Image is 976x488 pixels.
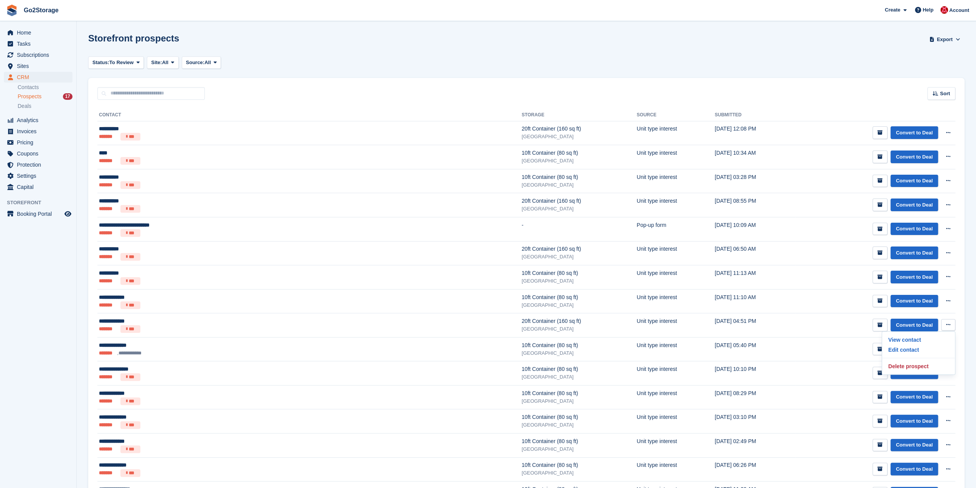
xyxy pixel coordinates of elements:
[890,126,938,139] a: Convert to Deal
[715,169,795,193] td: [DATE] 03:28 PM
[715,337,795,361] td: [DATE] 05:40 PM
[522,341,637,349] div: 10ft Container (80 sq ft)
[522,149,637,157] div: 10ft Container (80 sq ft)
[715,145,795,169] td: [DATE] 10:34 AM
[522,293,637,301] div: 10ft Container (80 sq ft)
[890,199,938,211] a: Convert to Deal
[4,148,72,159] a: menu
[4,170,72,181] a: menu
[890,223,938,235] a: Convert to Deal
[637,145,714,169] td: Unit type interest
[715,313,795,337] td: [DATE] 04:51 PM
[637,265,714,289] td: Unit type interest
[162,59,168,66] span: All
[4,159,72,170] a: menu
[17,159,63,170] span: Protection
[92,59,109,66] span: Status:
[522,109,637,121] th: Storage
[18,84,72,91] a: Contacts
[923,6,933,14] span: Help
[715,265,795,289] td: [DATE] 11:13 AM
[522,217,637,242] td: -
[522,389,637,397] div: 10ft Container (80 sq ft)
[88,56,144,69] button: Status: To Review
[4,38,72,49] a: menu
[885,345,952,355] a: Edit contact
[88,33,179,43] h1: Storefront prospects
[637,337,714,361] td: Unit type interest
[18,103,31,110] span: Deals
[885,335,952,345] p: View contact
[890,463,938,475] a: Convert to Deal
[637,193,714,217] td: Unit type interest
[885,6,900,14] span: Create
[890,439,938,452] a: Convert to Deal
[63,209,72,218] a: Preview store
[522,157,637,165] div: [GEOGRAPHIC_DATA]
[17,61,63,71] span: Sites
[4,61,72,71] a: menu
[890,271,938,283] a: Convert to Deal
[17,27,63,38] span: Home
[928,33,961,46] button: Export
[522,197,637,205] div: 20ft Container (160 sq ft)
[715,385,795,409] td: [DATE] 08:29 PM
[890,415,938,427] a: Convert to Deal
[890,246,938,259] a: Convert to Deal
[637,109,714,121] th: Source
[21,4,62,17] a: Go2Storage
[637,313,714,337] td: Unit type interest
[4,27,72,38] a: menu
[890,319,938,331] a: Convert to Deal
[522,245,637,253] div: 20ft Container (160 sq ft)
[522,325,637,333] div: [GEOGRAPHIC_DATA]
[885,361,952,371] a: Delete prospect
[522,205,637,213] div: [GEOGRAPHIC_DATA]
[182,56,221,69] button: Source: All
[109,59,133,66] span: To Review
[522,269,637,277] div: 10ft Container (80 sq ft)
[4,137,72,148] a: menu
[940,90,950,98] span: Sort
[18,93,72,101] a: Prospects 17
[637,361,714,385] td: Unit type interest
[186,59,204,66] span: Source:
[522,469,637,477] div: [GEOGRAPHIC_DATA]
[147,56,179,69] button: Site: All
[522,133,637,141] div: [GEOGRAPHIC_DATA]
[17,126,63,137] span: Invoices
[522,397,637,405] div: [GEOGRAPHIC_DATA]
[937,36,953,43] span: Export
[522,277,637,285] div: [GEOGRAPHIC_DATA]
[715,433,795,457] td: [DATE] 02:49 PM
[715,121,795,145] td: [DATE] 12:08 PM
[522,365,637,373] div: 10ft Container (80 sq ft)
[522,445,637,453] div: [GEOGRAPHIC_DATA]
[890,295,938,308] a: Convert to Deal
[204,59,211,66] span: All
[17,50,63,60] span: Subscriptions
[637,409,714,433] td: Unit type interest
[522,437,637,445] div: 10ft Container (80 sq ft)
[18,102,72,110] a: Deals
[637,121,714,145] td: Unit type interest
[522,301,637,309] div: [GEOGRAPHIC_DATA]
[715,217,795,242] td: [DATE] 10:09 AM
[522,253,637,261] div: [GEOGRAPHIC_DATA]
[522,173,637,181] div: 10ft Container (80 sq ft)
[522,373,637,381] div: [GEOGRAPHIC_DATA]
[890,391,938,404] a: Convert to Deal
[151,59,162,66] span: Site:
[637,217,714,242] td: Pop-up form
[4,126,72,137] a: menu
[17,72,63,83] span: CRM
[17,170,63,181] span: Settings
[715,193,795,217] td: [DATE] 08:55 PM
[949,7,969,14] span: Account
[6,5,18,16] img: stora-icon-8386f47178a22dfd0bd8f6a31ec36ba5ce8667c1dd55bd0f319d3a0aa187defe.svg
[890,151,938,163] a: Convert to Deal
[715,241,795,265] td: [DATE] 06:50 AM
[522,125,637,133] div: 20ft Container (160 sq ft)
[4,182,72,192] a: menu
